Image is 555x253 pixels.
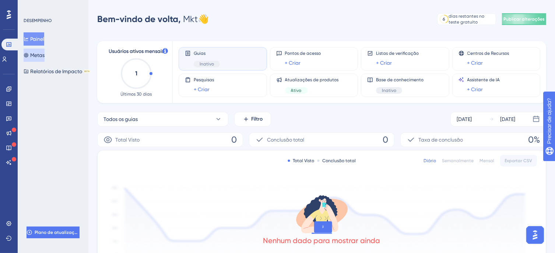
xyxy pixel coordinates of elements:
[503,17,545,22] font: Publicar alterações
[103,116,138,122] font: Todos os guias
[442,158,474,163] font: Semanalmente
[443,17,446,22] font: 6
[97,112,228,126] button: Todos os guias
[109,48,164,54] font: Usuários ativos mensais
[27,227,80,238] button: Plano de atualização
[467,51,509,56] font: Centros de Recursos
[115,137,140,143] font: Total Visto
[500,116,515,122] font: [DATE]
[285,51,321,56] font: Pontos de acesso
[194,51,206,56] font: Guias
[234,112,271,126] button: Filtro
[449,14,484,25] font: dias restantes no teste gratuito
[322,158,356,163] font: Conclusão total
[285,77,339,82] font: Atualizações de produtos
[30,68,82,74] font: Relatórios de Impacto
[17,3,63,9] font: Precisar de ajuda?
[502,13,546,25] button: Publicar alterações
[97,14,181,24] font: Bem-vindo de volta,
[291,88,302,93] font: Ativo
[505,158,533,163] font: Exportar CSV
[376,77,424,82] font: Base de conhecimento
[467,86,483,92] font: + Criar
[231,135,237,145] font: 0
[30,52,45,58] font: Metas
[382,88,396,93] font: Inativo
[267,137,304,143] font: Conclusão total
[293,158,314,163] font: Total Visto
[252,116,263,122] font: Filtro
[383,135,388,145] font: 0
[121,92,152,97] font: Últimos 30 dias
[24,49,45,62] button: Metas
[24,32,44,46] button: Painel
[528,135,540,145] font: 0%
[467,77,500,82] font: Assistente de IA
[198,14,209,24] font: 👋
[35,230,80,235] font: Plano de atualização
[285,60,301,66] font: + Criar
[467,60,483,66] font: + Criar
[457,116,472,122] font: [DATE]
[376,51,419,56] font: Listas de verificação
[194,86,210,92] font: + Criar
[200,61,214,67] font: Inativo
[183,14,198,24] font: Mkt
[480,158,494,163] font: Mensal
[424,158,436,163] font: Diário
[194,77,214,82] font: Pesquisas
[84,70,89,72] font: BETA
[135,70,137,77] text: 1
[24,65,90,78] button: Relatórios de ImpactoBETA
[24,18,52,23] font: DESEMPENHO
[263,236,380,245] font: Nenhum dado para mostrar ainda
[500,155,537,167] button: Exportar CSV
[376,60,392,66] font: + Criar
[30,36,44,42] font: Painel
[524,224,546,246] iframe: Iniciador do Assistente de IA do UserGuiding
[418,137,463,143] font: Taxa de conclusão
